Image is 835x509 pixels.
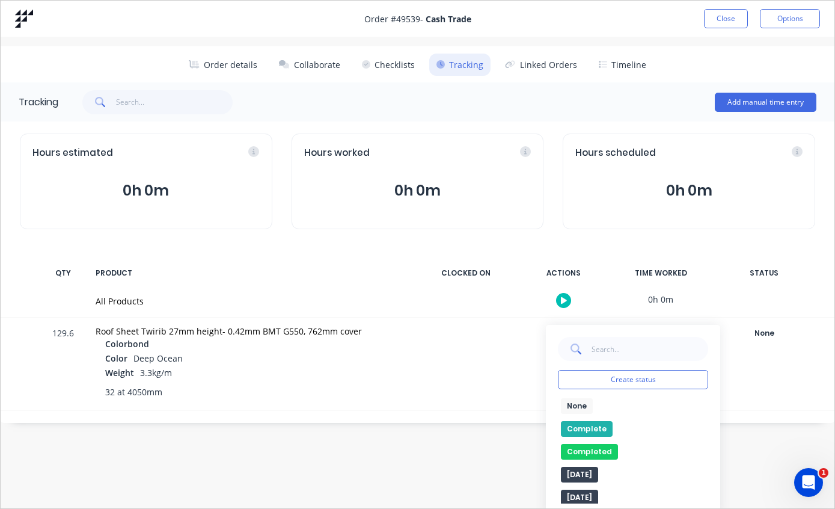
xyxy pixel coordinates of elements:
[715,93,816,112] button: Add manual time entry
[421,261,511,286] div: CLOCKED ON
[105,338,149,350] span: Colorbond
[19,95,58,110] div: Tracking
[616,318,706,345] div: 0h 0m
[558,370,708,389] button: Create status
[105,386,162,398] span: 32 at 4050mm
[713,261,815,286] div: STATUS
[116,90,233,114] input: Search...
[140,367,172,378] span: 3.3kg/m
[105,352,127,365] span: Color
[304,179,531,202] button: 0h 0m
[45,261,81,286] div: QTY
[304,146,370,160] span: Hours worked
[498,54,584,76] button: Linked Orders
[105,366,134,379] span: Weight
[88,261,414,286] div: PRODUCT
[272,54,347,76] button: Collaborate
[32,146,113,160] span: Hours estimated
[182,54,265,76] button: Order details
[575,179,803,202] button: 0h 0m
[561,467,598,483] button: [DATE]
[96,325,406,338] div: Roof Sheet Twirib 27mm height- 0.42mm BMT G550, 762mm cover
[426,13,471,25] strong: Cash Trade
[819,468,828,478] span: 1
[591,337,708,361] input: Search...
[704,9,748,28] button: Close
[760,9,820,28] button: Options
[429,54,491,76] button: Tracking
[133,353,183,364] span: Deep Ocean
[45,319,81,410] div: 129.6
[616,286,706,313] div: 0h 0m
[15,10,33,28] img: Factory
[561,398,593,414] button: None
[364,13,471,25] span: Order # 49539 -
[794,468,823,497] iframe: Intercom live chat
[592,54,653,76] button: Timeline
[96,295,406,307] div: All Products
[355,54,422,76] button: Checklists
[561,490,598,505] button: [DATE]
[616,261,706,286] div: TIME WORKED
[561,421,613,437] button: Complete
[561,444,618,460] button: Completed
[518,261,608,286] div: ACTIONS
[575,146,656,160] span: Hours scheduled
[721,325,807,341] div: None
[720,325,808,342] button: None
[32,179,260,202] button: 0h 0m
